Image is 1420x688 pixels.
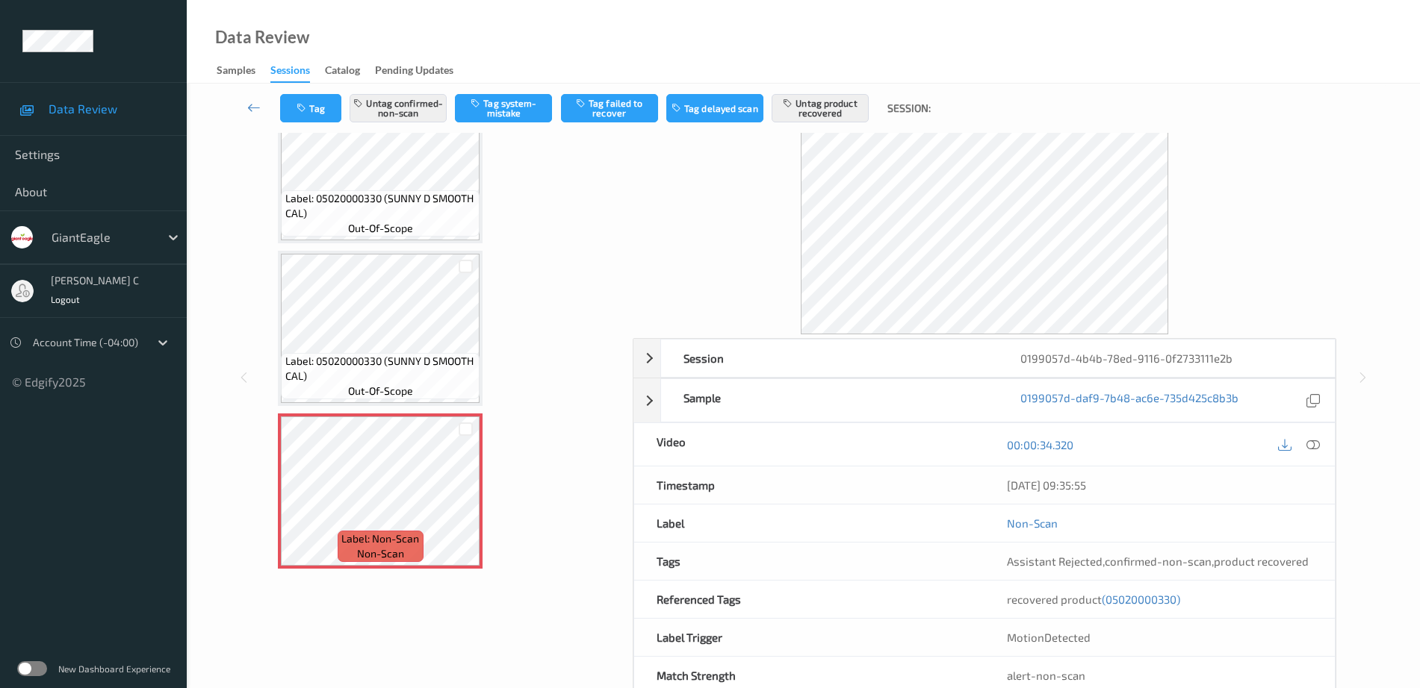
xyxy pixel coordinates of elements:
span: out-of-scope [348,221,413,236]
button: Tag failed to recover [561,94,658,122]
div: alert-non-scan [1007,668,1312,683]
span: product recovered [1214,554,1309,568]
button: Untag product recovered [772,94,869,122]
button: Untag confirmed-non-scan [350,94,447,122]
div: Pending Updates [375,63,453,81]
div: Data Review [215,30,309,45]
span: Label: 05020000330 (SUNNY D SMOOTH CAL) [285,354,477,384]
div: Video [634,423,985,466]
span: Label: Non-Scan [341,531,419,546]
div: Sessions [270,63,310,83]
div: Session0199057d-4b4b-78ed-9116-0f2733111e2b [633,339,1336,378]
button: Tag system-mistake [455,94,552,122]
div: Referenced Tags [634,581,985,618]
a: Catalog [325,60,375,81]
span: confirmed-non-scan [1105,554,1212,568]
a: Non-Scan [1007,516,1058,531]
span: , , [1007,554,1309,568]
a: 00:00:34.320 [1007,437,1073,452]
a: 0199057d-daf9-7b48-ac6e-735d425c8b3b [1020,390,1238,410]
div: Label Trigger [634,619,985,656]
div: [DATE] 09:35:55 [1007,478,1312,492]
div: Samples [217,63,255,81]
span: Label: 05020000330 (SUNNY D SMOOTH CAL) [285,191,477,221]
a: Sessions [270,60,325,83]
div: Sample [661,379,998,422]
button: Tag [280,94,341,122]
div: Session [661,340,998,377]
button: Tag delayed scan [666,94,763,122]
div: Sample0199057d-daf9-7b48-ac6e-735d425c8b3b [633,378,1336,422]
span: Assistant Rejected [1007,554,1103,568]
div: MotionDetected [985,619,1335,656]
span: recovered product [1007,592,1180,606]
div: Label [634,504,985,542]
a: Samples [217,60,270,81]
div: 0199057d-4b4b-78ed-9116-0f2733111e2b [998,340,1335,377]
span: non-scan [357,546,404,561]
span: Session: [887,101,931,116]
span: (05020000330) [1102,592,1180,606]
span: out-of-scope [348,384,413,398]
div: Catalog [325,63,360,81]
a: Pending Updates [375,60,468,81]
div: Timestamp [634,466,985,504]
div: Tags [634,542,985,580]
